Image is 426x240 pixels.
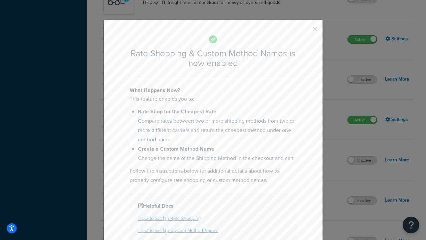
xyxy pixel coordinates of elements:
[138,215,201,222] a: How To Set Up Rate Shopping
[138,108,216,115] b: Rate Shop for the Cheapest Rate
[138,144,296,163] li: Change the name of the Shipping Method in the checkout and cart
[138,202,288,210] h4: Helpful Docs
[130,166,296,185] p: Follow the instructions below for additional details about how to properly configure rate shoppin...
[130,86,296,94] h4: What Happens Now?
[138,227,219,234] a: How To Set Up Custom Method Names
[138,145,214,153] b: Create a Custom Method Name
[130,49,296,68] h2: Rate Shopping & Custom Method Names is now enabled
[138,107,296,144] li: Compare rates between two or more shipping methods from two or more different carriers and return...
[130,94,296,104] p: This feature enables you to:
